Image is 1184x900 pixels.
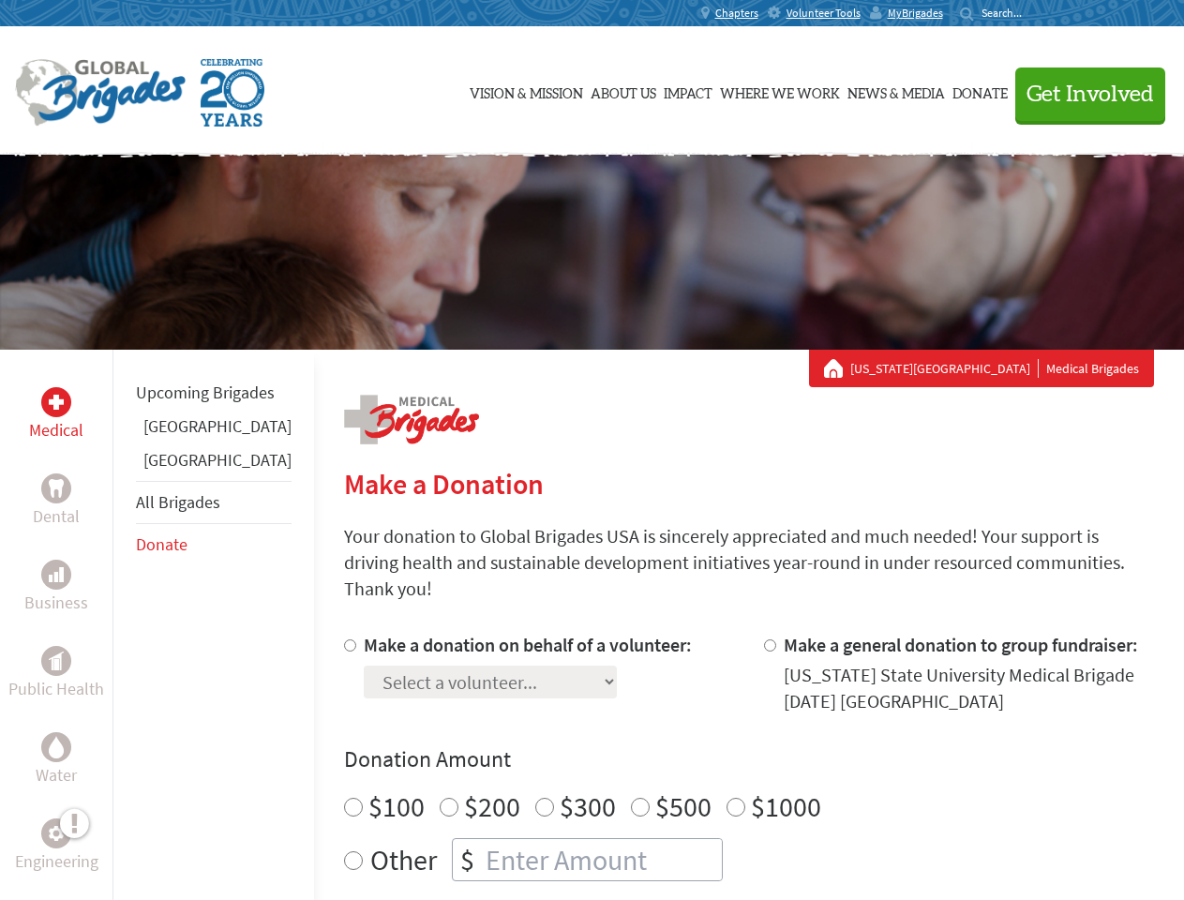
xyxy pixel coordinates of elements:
[136,491,220,513] a: All Brigades
[1027,83,1154,106] span: Get Involved
[41,560,71,590] div: Business
[453,839,482,880] div: $
[364,633,692,656] label: Make a donation on behalf of a volunteer:
[15,818,98,875] a: EngineeringEngineering
[824,359,1139,378] div: Medical Brigades
[664,44,712,138] a: Impact
[655,788,712,824] label: $500
[24,590,88,616] p: Business
[136,447,292,481] li: Guatemala
[29,417,83,443] p: Medical
[41,387,71,417] div: Medical
[15,59,186,127] img: Global Brigades Logo
[49,567,64,582] img: Business
[36,762,77,788] p: Water
[344,467,1154,501] h2: Make a Donation
[470,44,583,138] a: Vision & Mission
[720,44,840,138] a: Where We Work
[36,732,77,788] a: WaterWater
[41,646,71,676] div: Public Health
[344,523,1154,602] p: Your donation to Global Brigades USA is sincerely appreciated and much needed! Your support is dr...
[8,676,104,702] p: Public Health
[751,788,821,824] label: $1000
[201,59,264,127] img: Global Brigades Celebrating 20 Years
[143,449,292,471] a: [GEOGRAPHIC_DATA]
[344,395,479,444] img: logo-medical.png
[344,744,1154,774] h4: Donation Amount
[1015,67,1165,121] button: Get Involved
[482,839,722,880] input: Enter Amount
[33,503,80,530] p: Dental
[560,788,616,824] label: $300
[136,533,187,555] a: Donate
[888,6,943,21] span: MyBrigades
[15,848,98,875] p: Engineering
[591,44,656,138] a: About Us
[41,473,71,503] div: Dental
[8,646,104,702] a: Public HealthPublic Health
[136,372,292,413] li: Upcoming Brigades
[784,662,1154,714] div: [US_STATE] State University Medical Brigade [DATE] [GEOGRAPHIC_DATA]
[49,652,64,670] img: Public Health
[784,633,1138,656] label: Make a general donation to group fundraiser:
[143,415,292,437] a: [GEOGRAPHIC_DATA]
[136,524,292,565] li: Donate
[49,479,64,497] img: Dental
[136,481,292,524] li: All Brigades
[136,413,292,447] li: Ghana
[41,732,71,762] div: Water
[49,826,64,841] img: Engineering
[41,818,71,848] div: Engineering
[136,382,275,403] a: Upcoming Brigades
[49,395,64,410] img: Medical
[982,6,1035,20] input: Search...
[850,359,1039,378] a: [US_STATE][GEOGRAPHIC_DATA]
[24,560,88,616] a: BusinessBusiness
[33,473,80,530] a: DentalDental
[847,44,945,138] a: News & Media
[29,387,83,443] a: MedicalMedical
[370,838,437,881] label: Other
[787,6,861,21] span: Volunteer Tools
[368,788,425,824] label: $100
[715,6,758,21] span: Chapters
[464,788,520,824] label: $200
[49,736,64,757] img: Water
[952,44,1008,138] a: Donate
